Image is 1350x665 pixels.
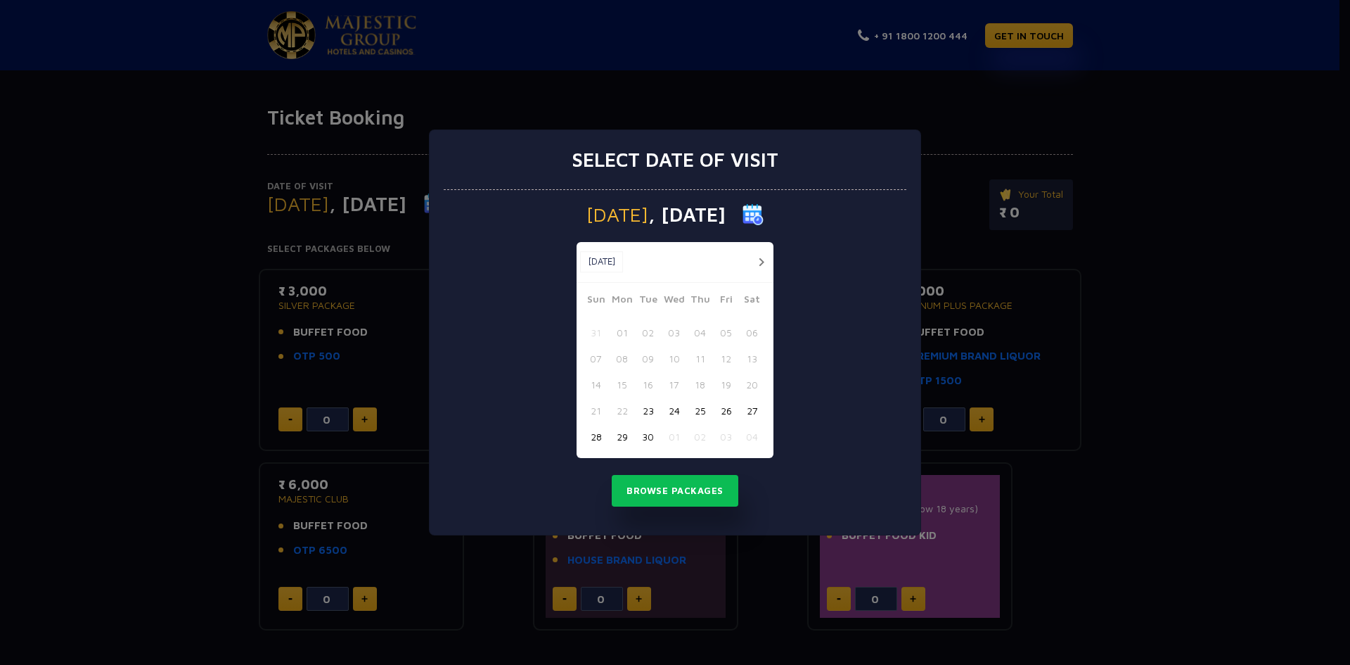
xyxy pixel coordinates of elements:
button: 01 [661,424,687,450]
button: 09 [635,346,661,372]
button: 02 [687,424,713,450]
button: 06 [739,319,765,346]
button: 31 [583,319,609,346]
button: 29 [609,424,635,450]
button: 24 [661,398,687,424]
span: Sat [739,291,765,311]
button: 03 [661,319,687,346]
button: 22 [609,398,635,424]
span: , [DATE] [648,205,726,224]
button: 15 [609,372,635,398]
span: [DATE] [586,205,648,224]
button: 10 [661,346,687,372]
button: 25 [687,398,713,424]
span: Sun [583,291,609,311]
button: 12 [713,346,739,372]
button: 27 [739,398,765,424]
button: Browse Packages [612,475,738,507]
button: 02 [635,319,661,346]
button: 16 [635,372,661,398]
h3: Select date of visit [572,148,778,172]
button: 20 [739,372,765,398]
button: 04 [687,319,713,346]
button: 28 [583,424,609,450]
button: 05 [713,319,739,346]
button: 19 [713,372,739,398]
button: 18 [687,372,713,398]
span: Fri [713,291,739,311]
span: Mon [609,291,635,311]
span: Tue [635,291,661,311]
button: 03 [713,424,739,450]
button: 14 [583,372,609,398]
button: 07 [583,346,609,372]
button: 08 [609,346,635,372]
button: 13 [739,346,765,372]
button: 11 [687,346,713,372]
button: 04 [739,424,765,450]
img: calender icon [742,204,764,225]
button: 23 [635,398,661,424]
span: Thu [687,291,713,311]
button: 01 [609,319,635,346]
button: 21 [583,398,609,424]
span: Wed [661,291,687,311]
button: 26 [713,398,739,424]
button: 17 [661,372,687,398]
button: [DATE] [580,251,623,272]
button: 30 [635,424,661,450]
